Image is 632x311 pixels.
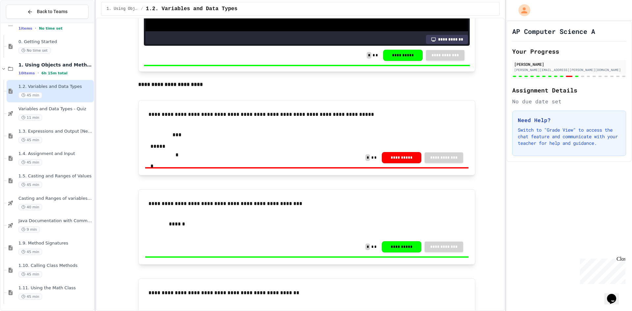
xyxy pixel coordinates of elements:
span: 45 min [18,182,42,188]
p: Switch to "Grade View" to access the chat feature and communicate with your teacher for help and ... [518,127,620,146]
span: 0. Getting Started [18,39,92,45]
span: • [38,70,39,76]
div: [PERSON_NAME][EMAIL_ADDRESS][PERSON_NAME][DOMAIN_NAME] [514,67,624,72]
span: 1.10. Calling Class Methods [18,263,92,269]
iframe: chat widget [604,285,625,304]
span: 45 min [18,159,42,166]
span: 9 min [18,226,40,233]
div: No due date set [512,97,626,105]
span: Variables and Data Types - Quiz [18,106,92,112]
h2: Your Progress [512,47,626,56]
span: • [35,26,36,31]
span: 1.2. Variables and Data Types [18,84,92,90]
span: 45 min [18,294,42,300]
span: 1.2. Variables and Data Types [146,5,237,13]
span: 45 min [18,249,42,255]
span: Casting and Ranges of variables - Quiz [18,196,92,201]
span: 10 items [18,71,35,75]
span: Back to Teams [37,8,67,15]
span: 1. Using Objects and Methods [18,62,92,68]
span: 40 min [18,204,42,210]
span: 1.9. Method Signatures [18,241,92,246]
div: [PERSON_NAME] [514,61,624,67]
span: / [141,6,143,12]
span: No time set [39,26,63,31]
span: 1.4. Assignment and Input [18,151,92,157]
div: My Account [512,3,532,18]
span: 1.3. Expressions and Output [New] [18,129,92,134]
span: Java Documentation with Comments - Topic 1.8 [18,218,92,224]
iframe: chat widget [577,256,625,284]
span: 1.5. Casting and Ranges of Values [18,173,92,179]
h3: Need Help? [518,116,620,124]
span: 1.11. Using the Math Class [18,285,92,291]
span: 45 min [18,271,42,277]
span: 1 items [18,26,32,31]
div: Chat with us now!Close [3,3,45,42]
span: No time set [18,47,51,54]
span: 45 min [18,137,42,143]
span: 1. Using Objects and Methods [107,6,138,12]
span: 45 min [18,92,42,98]
h2: Assignment Details [512,86,626,95]
span: 6h 15m total [41,71,67,75]
h1: AP Computer Science A [512,27,595,36]
span: 11 min [18,115,42,121]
